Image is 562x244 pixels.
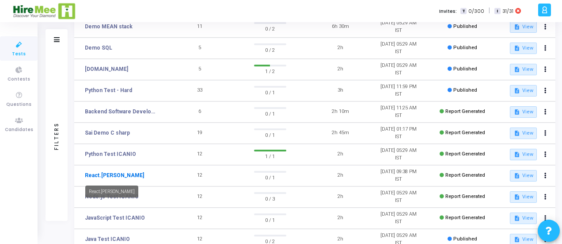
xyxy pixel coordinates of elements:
td: 12 [171,186,229,208]
td: 19 [171,123,229,144]
a: Demo MEAN stack [85,23,133,31]
span: Report Generated [445,194,485,199]
td: 12 [171,208,229,229]
button: View [510,149,537,160]
button: View [510,213,537,224]
span: Report Generated [445,108,485,114]
span: | [489,6,490,15]
span: 0 / 3 [254,194,286,203]
span: Report Generated [445,172,485,178]
span: Report Generated [445,130,485,136]
div: Filters [53,87,61,185]
span: 0 / 1 [254,215,286,224]
td: [DATE] 05:29 AM IST [369,144,428,165]
td: 12 [171,144,229,165]
span: Candidates [5,126,33,134]
mat-icon: description [513,173,520,179]
td: 6h 30m [311,16,369,38]
a: Sai Demo C sharp [85,129,130,137]
td: 33 [171,80,229,101]
button: View [510,128,537,139]
td: 5 [171,38,229,59]
button: View [510,106,537,118]
a: [DOMAIN_NAME] [85,65,128,73]
button: View [510,170,537,182]
span: T [460,8,466,15]
span: 0 / 1 [254,109,286,118]
mat-icon: description [513,66,520,73]
button: View [510,85,537,97]
td: [DATE] 09:38 PM IST [369,165,428,186]
mat-icon: description [513,151,520,158]
td: 2h [311,59,369,80]
td: [DATE] 11:25 AM IST [369,101,428,123]
span: 1 / 2 [254,66,286,75]
span: 0 / 2 [254,24,286,33]
span: 31/31 [502,8,513,15]
td: 2h [311,208,369,229]
button: View [510,21,537,33]
span: 0 / 1 [254,130,286,139]
span: Published [453,87,477,93]
mat-icon: description [513,109,520,115]
span: Questions [6,101,31,108]
td: 2h 10m [311,101,369,123]
td: [DATE] 05:29 AM IST [369,186,428,208]
td: 5 [171,59,229,80]
button: View [510,43,537,54]
span: 0/300 [468,8,484,15]
td: 2h [311,38,369,59]
a: Java Test ICANIO [85,235,130,243]
mat-icon: description [513,236,520,243]
mat-icon: description [513,88,520,94]
mat-icon: description [513,45,520,51]
span: 0 / 1 [254,173,286,182]
span: 0 / 2 [254,45,286,54]
td: 12 [171,165,229,186]
td: [DATE] 05:29 AM IST [369,59,428,80]
td: 2h [311,165,369,186]
mat-icon: description [513,215,520,221]
td: 2h [311,186,369,208]
td: 2h [311,144,369,165]
span: Published [453,66,477,72]
label: Invites: [439,8,457,15]
a: Python Test ICANIO [85,150,136,158]
span: Published [453,23,477,29]
span: Contests [8,76,30,83]
button: View [510,191,537,203]
span: Report Generated [445,215,485,221]
span: 1 / 1 [254,151,286,160]
span: Published [453,236,477,242]
mat-icon: description [513,24,520,30]
button: View [510,64,537,75]
td: [DATE] 05:29 AM IST [369,16,428,38]
td: [DATE] 05:29 AM IST [369,208,428,229]
span: Published [453,45,477,50]
a: JavaScript Test ICANIO [85,214,145,222]
span: I [494,8,500,15]
span: Tests [12,50,26,58]
div: React.[PERSON_NAME] [85,186,138,198]
td: 6 [171,101,229,123]
mat-icon: description [513,130,520,136]
td: 11 [171,16,229,38]
a: Demo SQL [85,44,112,52]
span: Report Generated [445,151,485,157]
td: [DATE] 05:29 AM IST [369,38,428,59]
a: Backend Software Developer [85,108,158,116]
td: 2h 45m [311,123,369,144]
span: 0 / 1 [254,88,286,97]
img: logo [12,2,76,20]
td: 3h [311,80,369,101]
a: Python Test - Hard [85,86,132,94]
td: [DATE] 11:59 PM IST [369,80,428,101]
a: React.[PERSON_NAME] [85,171,144,179]
mat-icon: description [513,194,520,200]
td: [DATE] 01:17 PM IST [369,123,428,144]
